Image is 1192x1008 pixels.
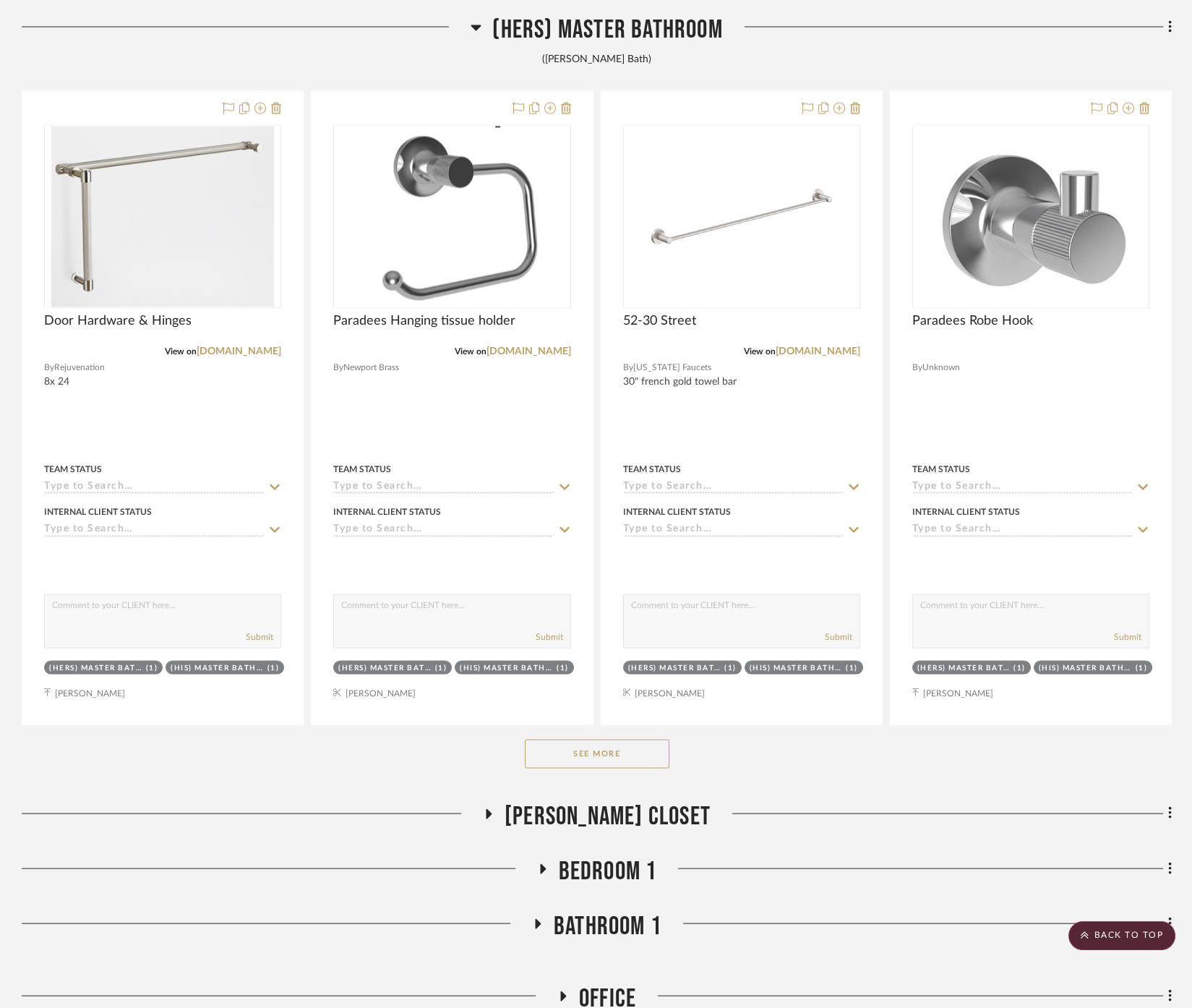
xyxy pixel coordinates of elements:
[931,127,1130,307] img: Paradees Robe Hook
[333,361,343,375] span: By
[267,663,280,674] div: (1)
[623,463,681,476] div: Team Status
[44,463,102,476] div: Team Status
[44,505,152,518] div: Internal Client Status
[44,361,54,375] span: By
[917,663,1011,674] div: (Hers) Master Bathroom
[724,663,737,674] div: (1)
[744,347,776,356] span: View on
[361,127,543,307] img: Paradees Hanging tissue holder
[1013,663,1026,674] div: (1)
[54,361,105,375] span: Rejuvenation
[343,361,399,375] span: Newport Brass
[525,740,669,769] button: See More
[1136,663,1148,674] div: (1)
[1068,921,1175,950] scroll-to-top-button: BACK TO TOP
[536,631,563,644] button: Submit
[333,463,391,476] div: Team Status
[333,524,553,537] input: Type to Search…
[554,911,661,942] span: Bathroom 1
[338,663,432,674] div: (Hers) Master Bathroom
[333,505,441,518] div: Internal Client Status
[333,313,515,329] span: Paradees Hanging tissue holder
[44,524,264,537] input: Type to Search…
[171,663,264,674] div: (His) Master Bathroom
[912,463,970,476] div: Team Status
[197,346,281,356] a: [DOMAIN_NAME]
[146,663,158,674] div: (1)
[559,856,657,887] span: Bedroom 1
[460,663,553,674] div: (His) Master Bathroom
[49,663,142,674] div: (Hers) Master Bathroom
[623,481,843,495] input: Type to Search…
[633,361,711,375] span: [US_STATE] Faucets
[51,127,274,307] img: Door Hardware & Hinges
[912,313,1033,329] span: Paradees Robe Hook
[505,801,711,832] span: [PERSON_NAME] Closet
[912,505,1020,518] div: Internal Client Status
[334,126,570,308] div: 0
[557,663,569,674] div: (1)
[1114,631,1141,644] button: Submit
[1039,663,1132,674] div: (His) Master Bathroom
[492,14,722,46] span: (Hers) Master Bathroom
[44,481,264,495] input: Type to Search…
[623,505,731,518] div: Internal Client Status
[455,347,486,356] span: View on
[776,346,860,356] a: [DOMAIN_NAME]
[435,663,447,674] div: (1)
[825,631,852,644] button: Submit
[912,524,1132,537] input: Type to Search…
[846,663,858,674] div: (1)
[623,524,843,537] input: Type to Search…
[623,361,633,375] span: By
[651,127,832,307] img: 52-30 Street
[165,347,197,356] span: View on
[22,52,1172,68] div: ([PERSON_NAME] Bath)
[486,346,571,356] a: [DOMAIN_NAME]
[922,361,960,375] span: Unknown
[333,481,553,495] input: Type to Search…
[623,313,696,329] span: 52-30 Street
[628,663,721,674] div: (Hers) Master Bathroom
[912,481,1132,495] input: Type to Search…
[246,631,273,644] button: Submit
[44,313,192,329] span: Door Hardware & Hinges
[750,663,843,674] div: (His) Master Bathroom
[912,361,922,375] span: By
